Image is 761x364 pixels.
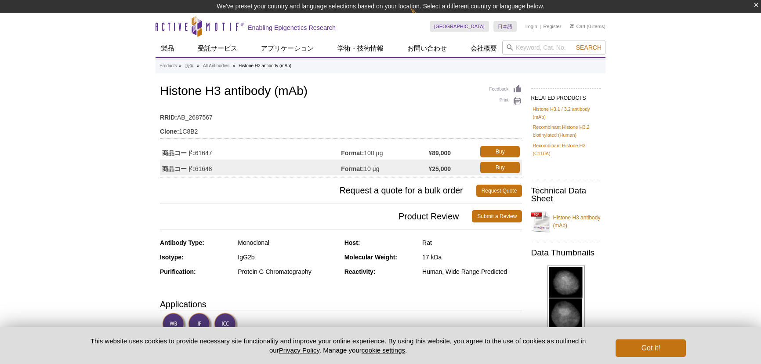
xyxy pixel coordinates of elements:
[489,84,522,94] a: Feedback
[472,210,522,222] a: Submit a Review
[341,144,428,160] td: 100 µg
[160,210,472,222] span: Product Review
[233,63,236,68] li: »
[465,40,502,57] a: 会社概要
[476,185,522,197] a: Request Quote
[160,144,341,160] td: 61647
[422,268,522,276] div: Human, Wide Range Predicted
[279,346,319,354] a: Privacy Policy
[576,44,602,51] span: Search
[156,40,179,57] a: 製品
[430,21,489,32] a: [GEOGRAPHIC_DATA]
[192,40,243,57] a: 受託サービス
[570,23,585,29] a: Cart
[493,21,517,32] a: 日本語
[616,339,686,357] button: Got it!
[341,165,364,173] strong: Format:
[160,113,177,121] strong: RRID:
[533,142,599,157] a: Recombinant Histone H3 (C110A)
[160,160,341,175] td: 61648
[160,268,196,275] strong: Purification:
[570,24,574,28] img: Your Cart
[344,268,376,275] strong: Reactivity:
[344,254,397,261] strong: Molecular Weight:
[238,253,337,261] div: IgG2b
[543,23,561,29] a: Register
[429,149,451,157] strong: ¥89,000
[162,149,195,157] strong: 商品コード:
[570,21,605,32] li: (0 items)
[162,313,186,337] img: Western Blot Validated
[332,40,389,57] a: 学術・技術情報
[502,40,605,55] input: Keyword, Cat. No.
[533,105,599,121] a: Histone H3.1 / 3.2 antibody (mAb)
[410,7,434,27] img: Change Here
[160,185,476,197] span: Request a quote for a bulk order
[480,162,520,173] a: Buy
[402,40,452,57] a: お問い合わせ
[160,239,204,246] strong: Antibody Type:
[531,208,601,235] a: Histone H3 antibody (mAb)
[256,40,319,57] a: アプリケーション
[160,298,522,311] h3: Applications
[531,187,601,203] h2: Technical Data Sheet
[344,239,360,246] strong: Host:
[188,313,212,337] img: Immunofluorescence Validated
[422,239,522,247] div: Rat
[525,23,537,29] a: Login
[480,146,520,157] a: Buy
[160,127,179,135] strong: Clone:
[341,160,428,175] td: 10 µg
[203,62,229,70] a: All Antibodies
[362,346,405,354] button: cookie settings
[162,165,195,173] strong: 商品コード:
[341,149,364,157] strong: Format:
[160,254,184,261] strong: Isotype:
[248,24,336,32] h2: Enabling Epigenetics Research
[185,62,194,70] a: 抗体
[573,44,604,51] button: Search
[238,239,337,247] div: Monoclonal
[489,96,522,106] a: Print
[160,122,522,136] td: 1C8B2
[239,63,291,68] li: Histone H3 antibody (mAb)
[75,336,601,355] p: This website uses cookies to provide necessary site functionality and improve your online experie...
[531,88,601,104] h2: RELATED PRODUCTS
[547,266,585,334] img: Histone H3 antibody (mAb) tested by immunofluorescence.
[160,108,522,122] td: AB_2687567
[160,84,522,99] h1: Histone H3 antibody (mAb)
[429,165,451,173] strong: ¥25,000
[238,268,337,276] div: Protein G Chromatography
[179,63,181,68] li: »
[214,313,238,337] img: Immunocytochemistry Validated
[159,62,177,70] a: Products
[422,253,522,261] div: 17 kDa
[540,21,541,32] li: |
[531,249,601,257] h2: Data Thumbnails
[197,63,200,68] li: »
[533,123,599,139] a: Recombinant Histone H3.2 biotinylated (Human)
